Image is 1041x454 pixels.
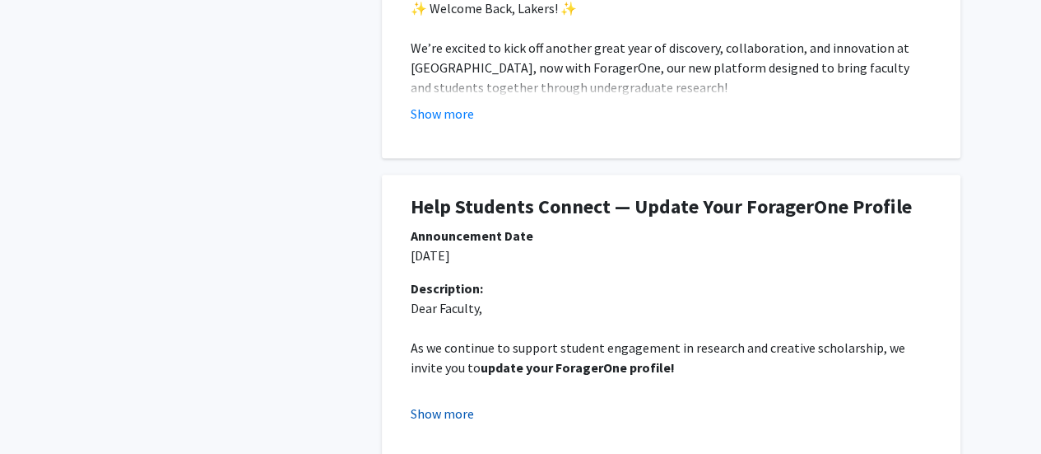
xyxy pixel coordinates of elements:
[411,298,932,318] p: Dear Faculty,
[411,104,474,124] button: Show more
[12,380,70,442] iframe: Chat
[411,195,932,219] h1: Help Students Connect — Update Your ForagerOne Profile
[411,278,932,298] div: Description:
[411,404,474,424] button: Show more
[481,359,675,376] strong: update your ForagerOne profile!
[411,246,932,265] p: [DATE]
[411,338,932,377] p: As we continue to support student engagement in research and creative scholarship, we invite you to
[411,38,932,97] p: We’re excited to kick off another great year of discovery, collaboration, and innovation at [GEOG...
[411,226,932,246] div: Announcement Date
